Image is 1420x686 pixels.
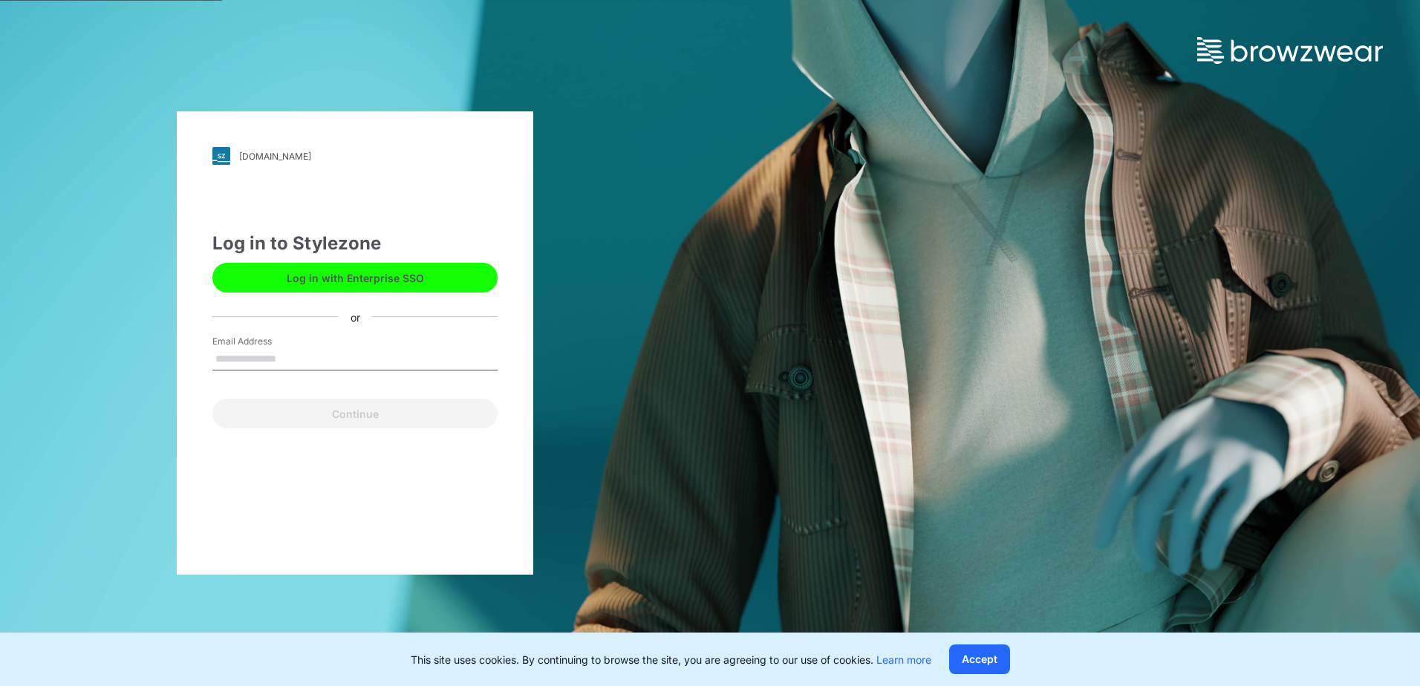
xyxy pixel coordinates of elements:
[239,151,311,162] div: [DOMAIN_NAME]
[212,230,498,257] div: Log in to Stylezone
[876,653,931,666] a: Learn more
[949,644,1010,674] button: Accept
[411,652,931,667] p: This site uses cookies. By continuing to browse the site, you are agreeing to our use of cookies.
[212,263,498,293] button: Log in with Enterprise SSO
[212,335,316,348] label: Email Address
[339,309,372,324] div: or
[1197,37,1383,64] img: browzwear-logo.73288ffb.svg
[212,147,230,165] img: svg+xml;base64,PHN2ZyB3aWR0aD0iMjgiIGhlaWdodD0iMjgiIHZpZXdCb3g9IjAgMCAyOCAyOCIgZmlsbD0ibm9uZSIgeG...
[212,147,498,165] a: [DOMAIN_NAME]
